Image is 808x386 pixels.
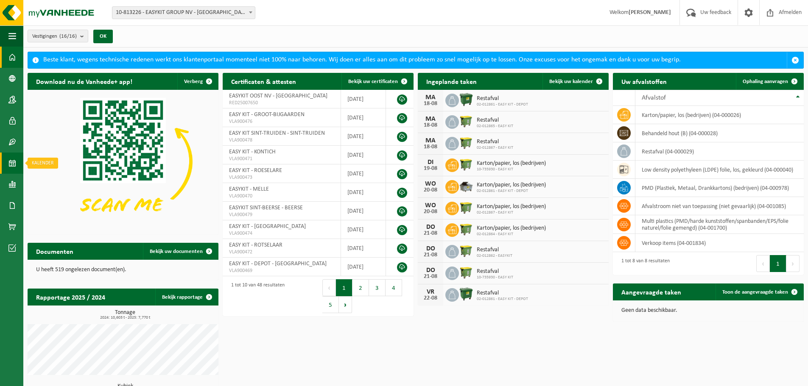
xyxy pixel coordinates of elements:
h3: Tonnage [32,310,218,320]
span: EASY KIT - ROESELARE [229,167,282,174]
span: 2024: 10,603 t - 2025: 7,770 t [32,316,218,320]
h2: Aangevraagde taken [613,283,690,300]
span: VLA900478 [229,137,334,144]
h2: Documenten [28,243,82,259]
h2: Certificaten & attesten [223,73,305,89]
div: MA [422,94,439,101]
span: EASYKIT SINT-BEERSE - BEERSE [229,205,303,211]
span: EASYKIT - MELLE [229,186,269,192]
div: 18-08 [422,101,439,107]
button: Next [339,296,352,313]
span: EASY KIT - DEPOT - [GEOGRAPHIC_DATA] [229,261,327,267]
span: 02-012861 - EASY KIT - DEPOT [477,189,546,194]
span: Restafval [477,117,513,124]
h2: Ingeplande taken [418,73,485,89]
span: Restafval [477,139,513,145]
a: Bekijk uw kalender [542,73,608,90]
div: 20-08 [422,187,439,193]
span: Vestigingen [32,30,77,43]
button: 3 [369,279,386,296]
span: EASY KIT - ROTSELAAR [229,242,282,248]
h2: Download nu de Vanheede+ app! [28,73,141,89]
button: Previous [756,255,770,272]
img: WB-1100-HPE-GN-51 [459,157,473,172]
div: VR [422,289,439,295]
td: [DATE] [341,146,386,164]
td: [DATE] [341,108,386,127]
span: 02-012867 - EASY KIT [477,145,513,150]
button: OK [93,30,113,43]
div: WO [422,202,439,209]
span: 10-735930 - EASY KIT [477,167,546,172]
span: VLA900473 [229,174,334,181]
a: Bekijk rapportage [155,289,218,305]
img: WB-5000-GAL-GY-01 [459,179,473,193]
div: DO [422,245,439,252]
span: VLA900479 [229,211,334,218]
span: 10-813226 - EASYKIT GROUP NV - ROTSELAAR [112,7,255,19]
button: 2 [352,279,369,296]
td: multi plastics (PMD/harde kunststoffen/spanbanden/EPS/folie naturel/folie gemengd) (04-001700) [635,215,804,234]
div: WO [422,181,439,187]
span: Karton/papier, los (bedrijven) [477,182,546,189]
td: [DATE] [341,239,386,258]
span: RED25007650 [229,100,334,106]
span: Bekijk uw kalender [549,79,593,84]
span: Afvalstof [642,94,666,101]
span: Karton/papier, los (bedrijven) [477,203,546,210]
td: [DATE] [341,164,386,183]
button: Verberg [177,73,218,90]
p: Geen data beschikbaar. [621,308,795,314]
span: VLA900469 [229,267,334,274]
a: Toon de aangevraagde taken [716,283,803,300]
count: (16/16) [59,33,77,39]
span: 02-012861 - EASY KIT - DEPOT [477,102,528,107]
span: Restafval [477,95,528,102]
span: Bekijk uw documenten [150,249,203,254]
span: 02-012867 - EASY KIT [477,210,546,215]
span: 10-813226 - EASYKIT GROUP NV - ROTSELAAR [112,6,255,19]
td: [DATE] [341,183,386,202]
a: Ophaling aanvragen [736,73,803,90]
td: afvalstroom niet van toepassing (niet gevaarlijk) (04-001085) [635,197,804,215]
div: 18-08 [422,144,439,150]
td: [DATE] [341,220,386,239]
img: Download de VHEPlus App [28,90,218,233]
h2: Rapportage 2025 / 2024 [28,289,114,305]
span: VLA900472 [229,249,334,255]
img: WB-1100-HPE-GN-51 [459,244,473,258]
div: 22-08 [422,295,439,301]
span: Karton/papier, los (bedrijven) [477,225,546,232]
td: low density polyethyleen (LDPE) folie, los, gekleurd (04-000040) [635,161,804,179]
div: 1 tot 10 van 48 resultaten [227,278,285,314]
div: 18-08 [422,122,439,128]
h2: Uw afvalstoffen [613,73,675,89]
img: WB-1100-HPE-GN-01 [459,92,473,107]
span: Verberg [184,79,203,84]
span: Karton/papier, los (bedrijven) [477,160,546,167]
span: 10-735930 - EASY KIT [477,275,513,280]
div: 21-08 [422,274,439,280]
a: Bekijk uw certificaten [341,73,413,90]
span: VLA900474 [229,230,334,237]
span: 02-012865 - EASY KIT [477,124,513,129]
button: 1 [336,279,352,296]
span: Ophaling aanvragen [743,79,788,84]
span: Restafval [477,247,512,253]
span: VLA900476 [229,118,334,125]
td: [DATE] [341,258,386,276]
div: 1 tot 8 van 8 resultaten [617,254,670,273]
span: 02-012861 - EASY KIT - DEPOT [477,297,528,302]
button: 5 [322,296,339,313]
div: 21-08 [422,230,439,236]
button: 1 [770,255,786,272]
span: Restafval [477,268,513,275]
span: EASYKIT OOST NV - [GEOGRAPHIC_DATA] [229,93,327,99]
span: EASY KIT SINT-TRUIDEN - SINT-TRUIDEN [229,130,325,136]
span: Bekijk uw certificaten [348,79,398,84]
span: Restafval [477,290,528,297]
p: U heeft 519 ongelezen document(en). [36,267,210,273]
div: Beste klant, wegens technische redenen werkt ons klantenportaal momenteel niet 100% naar behoren.... [43,52,787,68]
div: MA [422,116,439,122]
button: Vestigingen(16/16) [28,30,88,42]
